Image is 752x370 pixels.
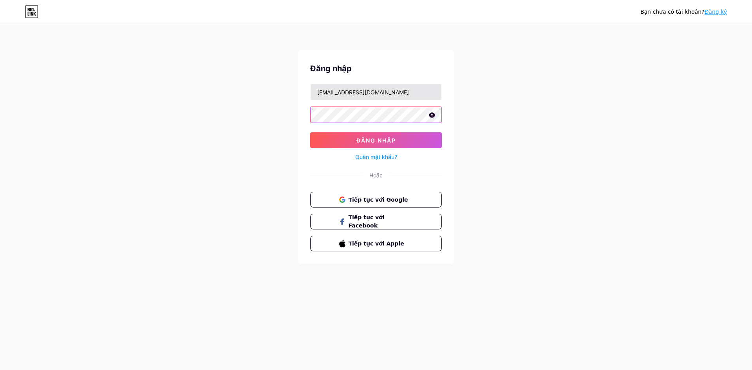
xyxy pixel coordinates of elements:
font: Quên mật khẩu? [355,153,397,160]
button: Tiếp tục với Facebook [310,214,442,229]
a: Quên mật khẩu? [355,153,397,161]
a: Đăng ký [704,9,727,15]
button: Tiếp tục với Google [310,192,442,208]
button: Tiếp tục với Apple [310,236,442,251]
font: Đăng nhập [310,64,352,73]
font: Tiếp tục với Facebook [349,214,385,229]
font: Hoặc [369,172,383,179]
button: Đăng nhập [310,132,442,148]
font: Tiếp tục với Google [349,197,408,203]
font: Bạn chưa có tài khoản? [640,9,705,15]
font: Đăng nhập [356,137,396,144]
font: Tiếp tục với Apple [349,240,404,247]
input: Tên người dùng [311,84,441,100]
